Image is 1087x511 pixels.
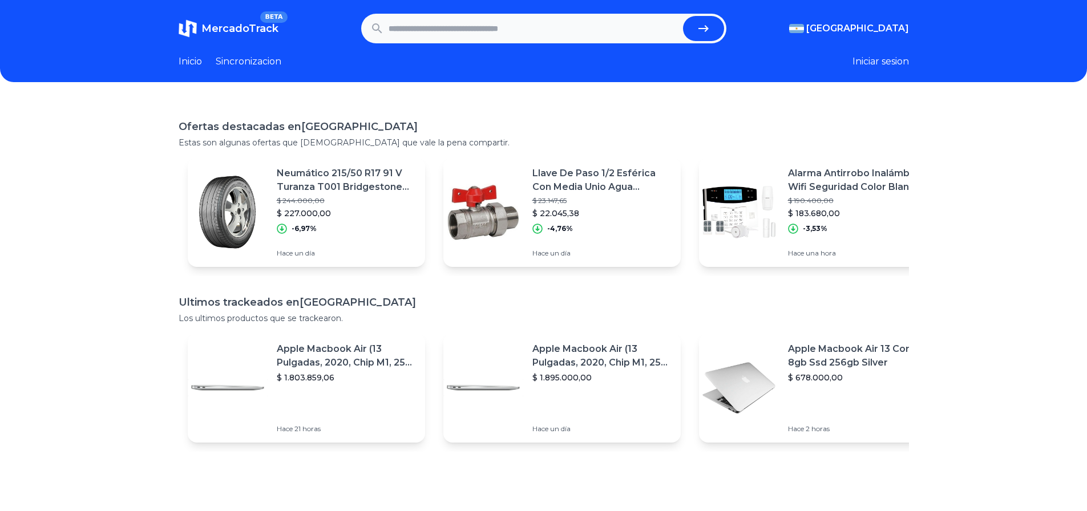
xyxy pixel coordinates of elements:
[788,167,927,194] p: Alarma Antirrobo Inalámbrica Wifi Seguridad Color Blanco
[292,224,317,233] p: -6,97%
[179,313,909,324] p: Los ultimos productos que se trackearon.
[532,249,672,258] p: Hace un día
[803,224,827,233] p: -3,53%
[532,196,672,205] p: $ 23.147,65
[788,208,927,219] p: $ 183.680,00
[277,372,416,383] p: $ 1.803.859,06
[188,348,268,428] img: Featured image
[277,424,416,433] p: Hace 21 horas
[532,372,672,383] p: $ 1.895.000,00
[188,333,425,443] a: Featured imageApple Macbook Air (13 Pulgadas, 2020, Chip M1, 256 Gb De Ssd, 8 Gb De Ram) - Plata$...
[547,224,573,233] p: -4,76%
[201,22,278,35] span: MercadoTrack
[188,157,425,267] a: Featured imageNeumático 215/50 R17 91 V Turanza T001 Bridgestone 12841001$ 244.000,00$ 227.000,00...
[277,196,416,205] p: $ 244.000,00
[277,249,416,258] p: Hace un día
[179,294,909,310] h1: Ultimos trackeados en [GEOGRAPHIC_DATA]
[532,167,672,194] p: Llave De Paso 1/2 Esférica Con Media Unio Agua Caliente Fría
[532,342,672,370] p: Apple Macbook Air (13 Pulgadas, 2020, Chip M1, 256 Gb De Ssd, 8 Gb De Ram) - Plata
[179,55,202,68] a: Inicio
[788,196,927,205] p: $ 190.400,00
[789,22,909,35] button: [GEOGRAPHIC_DATA]
[277,342,416,370] p: Apple Macbook Air (13 Pulgadas, 2020, Chip M1, 256 Gb De Ssd, 8 Gb De Ram) - Plata
[179,137,909,148] p: Estas son algunas ofertas que [DEMOGRAPHIC_DATA] que vale la pena compartir.
[789,24,804,33] img: Argentina
[443,348,523,428] img: Featured image
[788,249,927,258] p: Hace una hora
[277,167,416,194] p: Neumático 215/50 R17 91 V Turanza T001 Bridgestone 12841001
[699,172,779,252] img: Featured image
[699,333,936,443] a: Featured imageApple Macbook Air 13 Core I5 8gb Ssd 256gb Silver$ 678.000,00Hace 2 horas
[532,208,672,219] p: $ 22.045,38
[443,333,681,443] a: Featured imageApple Macbook Air (13 Pulgadas, 2020, Chip M1, 256 Gb De Ssd, 8 Gb De Ram) - Plata$...
[788,342,927,370] p: Apple Macbook Air 13 Core I5 8gb Ssd 256gb Silver
[852,55,909,68] button: Iniciar sesion
[277,208,416,219] p: $ 227.000,00
[788,424,927,433] p: Hace 2 horas
[806,22,909,35] span: [GEOGRAPHIC_DATA]
[260,11,287,23] span: BETA
[443,157,681,267] a: Featured imageLlave De Paso 1/2 Esférica Con Media Unio Agua Caliente Fría$ 23.147,65$ 22.045,38-...
[699,348,779,428] img: Featured image
[188,172,268,252] img: Featured image
[179,19,278,38] a: MercadoTrackBETA
[179,19,197,38] img: MercadoTrack
[179,119,909,135] h1: Ofertas destacadas en [GEOGRAPHIC_DATA]
[443,172,523,252] img: Featured image
[532,424,672,433] p: Hace un día
[788,372,927,383] p: $ 678.000,00
[699,157,936,267] a: Featured imageAlarma Antirrobo Inalámbrica Wifi Seguridad Color Blanco$ 190.400,00$ 183.680,00-3,...
[216,55,281,68] a: Sincronizacion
